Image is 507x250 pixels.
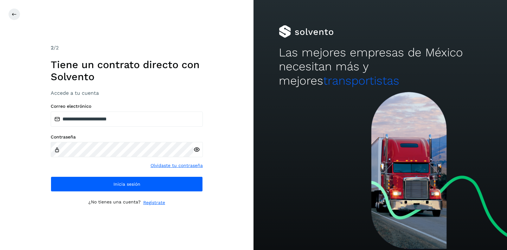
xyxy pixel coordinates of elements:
[88,199,141,206] p: ¿No tienes una cuenta?
[151,162,203,169] a: Olvidaste tu contraseña
[51,45,54,51] span: 2
[323,74,399,87] span: transportistas
[51,59,203,83] h1: Tiene un contrato directo con Solvento
[51,104,203,109] label: Correo electrónico
[51,90,203,96] h3: Accede a tu cuenta
[51,44,203,52] div: /2
[143,199,165,206] a: Regístrate
[113,182,140,186] span: Inicia sesión
[279,46,482,88] h2: Las mejores empresas de México necesitan más y mejores
[51,176,203,192] button: Inicia sesión
[51,134,203,140] label: Contraseña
